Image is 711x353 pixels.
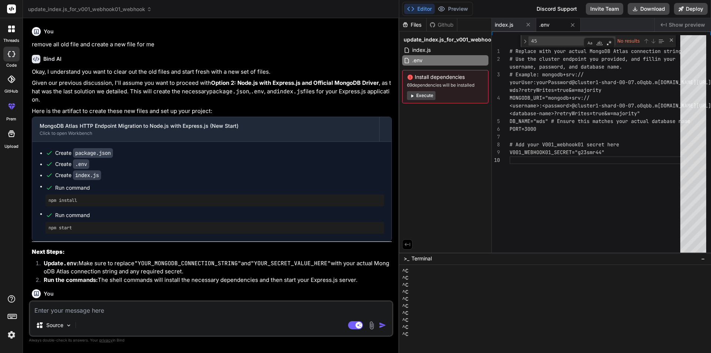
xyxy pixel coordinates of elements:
[492,55,500,63] div: 2
[32,248,65,255] strong: Next Steps:
[510,94,590,101] span: MONGODB_URI="mongodb+srv://
[49,225,381,231] pre: npm start
[402,331,408,338] span: ^C
[402,303,408,310] span: ^C
[209,88,249,95] code: package.json
[655,56,675,62] span: in your
[674,3,708,15] button: Deploy
[411,46,431,54] span: index.js
[435,4,471,14] button: Preview
[38,259,392,276] li: Make sure to replace and with your actual MongoDB Atlas connection string and any required secret.
[402,296,408,303] span: ^C
[510,110,640,117] span: <database-name>?retryWrites=true&w=majority"
[73,148,113,158] code: package.json
[617,36,642,46] div: No results
[211,79,379,86] strong: Option 2: Node.js with Express.js and Official MongoDB Driver
[6,62,17,69] label: code
[6,116,16,122] label: prem
[55,212,384,219] span: Run command
[55,184,384,192] span: Run command
[402,317,408,324] span: ^C
[46,322,63,329] p: Source
[32,68,392,76] p: Okay, I understand you want to clear out the old files and start fresh with a new set of files.
[4,88,18,94] label: GitHub
[402,289,408,296] span: ^C
[586,39,594,47] div: Match Case (Alt+C)
[63,260,77,267] code: .env
[44,276,98,283] strong: Run the commands:
[522,35,528,47] div: Toggle Replace
[73,159,89,169] code: .env
[596,39,603,47] div: Match Whole Word (Alt+W)
[407,91,435,100] button: Execute
[510,126,536,132] span: PORT=3000
[99,338,113,342] span: privacy
[495,21,513,29] span: index.js
[492,133,500,141] div: 7
[510,118,658,124] span: DB_NAME="wds" # Ensure this matches your actual da
[379,322,386,329] img: icon
[402,275,408,282] span: ^C
[44,28,54,35] h6: You
[66,322,72,329] img: Pick Models
[700,253,707,264] button: −
[668,37,674,43] div: Close (Escape)
[402,324,408,331] span: ^C
[669,21,705,29] span: Show preview
[55,171,101,179] div: Create
[134,260,241,267] code: "YOUR_MONGODB_CONNECTION_STRING"
[510,48,658,54] span: # Replace with your actual MongoDB Atlas connectio
[3,37,19,44] label: threads
[40,122,372,130] div: MongoDB Atlas HTTP Endpoint Migration to Node.js with Express.js (New Start)
[510,71,584,78] span: # Example: mongodb+srv://
[44,260,79,267] strong: Update :
[411,255,432,262] span: Terminal
[510,149,604,156] span: V001_WEBHOOK01_SECRET="g23smr44"
[701,255,705,262] span: −
[32,40,392,49] p: remove all old file and create a new file for me
[492,71,500,79] div: 3
[650,38,656,44] div: Next Match (Enter)
[402,310,408,317] span: ^C
[658,79,711,86] span: [DOMAIN_NAME][URL]
[251,88,264,95] code: .env
[49,197,381,203] pre: npm install
[643,38,649,44] div: Previous Match (Shift+Enter)
[5,329,18,341] img: settings
[43,55,61,63] h6: Bind AI
[404,4,435,14] button: Editor
[40,130,372,136] div: Click to open Workbench
[407,73,484,81] span: Install dependencies
[404,255,409,262] span: >_
[658,118,690,124] span: tabase name
[251,260,331,267] code: "YOUR_SECRET_VALUE_HERE"
[492,47,500,55] div: 1
[411,56,423,65] span: .env
[55,160,89,168] div: Create
[32,79,392,104] p: Given our previous discussion, I'll assume you want to proceed with , as that was the last soluti...
[32,107,392,116] p: Here is the artifact to create these new files and set up your project:
[492,94,500,102] div: 4
[402,268,408,275] span: ^C
[38,276,392,286] li: The shell commands will install the necessary dependencies and then start your Express.js server.
[521,35,676,47] div: Find / Replace
[628,3,670,15] button: Download
[277,88,303,95] code: index.js
[529,37,591,45] textarea: Find
[492,156,500,164] div: 10
[510,87,601,93] span: wds?retryWrites=true&w=majority
[427,21,457,29] div: Github
[55,149,113,157] div: Create
[404,36,526,43] span: update_index.js_for_v001_webhook01_webhook
[399,21,426,29] div: Files
[532,3,581,15] div: Discord Support
[367,321,376,330] img: attachment
[492,117,500,125] div: 5
[510,56,655,62] span: # Use the cluster endpoint you provided, and fill
[402,282,408,289] span: ^C
[539,21,550,29] span: .env
[4,143,19,150] label: Upload
[28,6,152,13] span: update_index.js_for_v001_webhook01_webhook
[605,39,613,47] div: Use Regular Expression (Alt+R)
[658,102,711,109] span: [DOMAIN_NAME][URL]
